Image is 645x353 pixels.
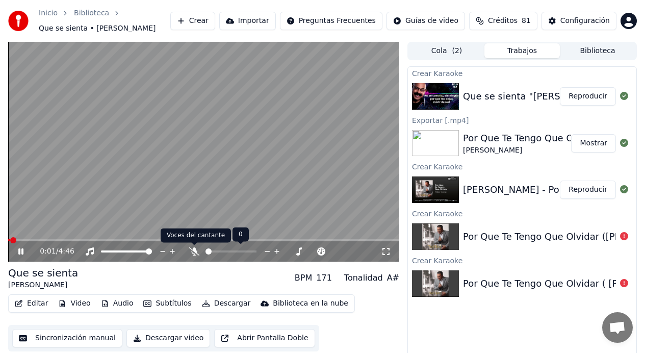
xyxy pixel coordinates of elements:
div: BPM [295,272,312,284]
div: Que se sienta [8,266,78,280]
button: Cola [409,43,484,58]
div: [PERSON_NAME] [8,280,78,290]
a: Biblioteca [74,8,109,18]
div: 0 [233,228,249,242]
div: [PERSON_NAME] [463,145,599,156]
img: youka [8,11,29,31]
button: Descargar [198,296,255,311]
button: Guías de video [386,12,465,30]
div: Configuración [560,16,610,26]
div: Biblioteca en la nube [273,298,348,309]
button: Reproducir [560,87,616,106]
a: Inicio [39,8,58,18]
span: Créditos [488,16,518,26]
button: Subtítulos [139,296,195,311]
button: Editar [11,296,52,311]
button: Video [54,296,94,311]
div: Exportar [.mp4] [408,114,636,126]
button: Biblioteca [560,43,635,58]
div: Por Que Te Tengo Que Olvidar [463,131,599,145]
div: Crear Karaoke [408,160,636,172]
span: 4:46 [58,246,74,257]
button: Sincronización manual [12,329,122,347]
nav: breadcrumb [39,8,170,34]
div: Crear Karaoke [408,67,636,79]
div: Crear Karaoke [408,254,636,266]
button: Importar [219,12,276,30]
div: Chat abierto [602,312,633,343]
div: Tonalidad [344,272,383,284]
span: ( 2 ) [452,46,462,56]
button: Configuración [541,12,616,30]
div: A# [387,272,399,284]
div: / [40,246,64,257]
button: Abrir Pantalla Doble [214,329,315,347]
button: Reproducir [560,181,616,199]
button: Audio [97,296,138,311]
button: Créditos81 [469,12,537,30]
button: Descargar video [126,329,210,347]
button: Preguntas Frecuentes [280,12,382,30]
div: Que se sienta "[PERSON_NAME]" [463,89,613,104]
button: Crear [170,12,215,30]
span: 0:01 [40,246,56,257]
div: Voces del cantante [161,229,231,243]
div: 171 [316,272,332,284]
button: Mostrar [571,134,616,153]
div: Crear Karaoke [408,207,636,219]
span: 81 [522,16,531,26]
span: Que se sienta • [PERSON_NAME] [39,23,156,34]
button: Trabajos [484,43,560,58]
